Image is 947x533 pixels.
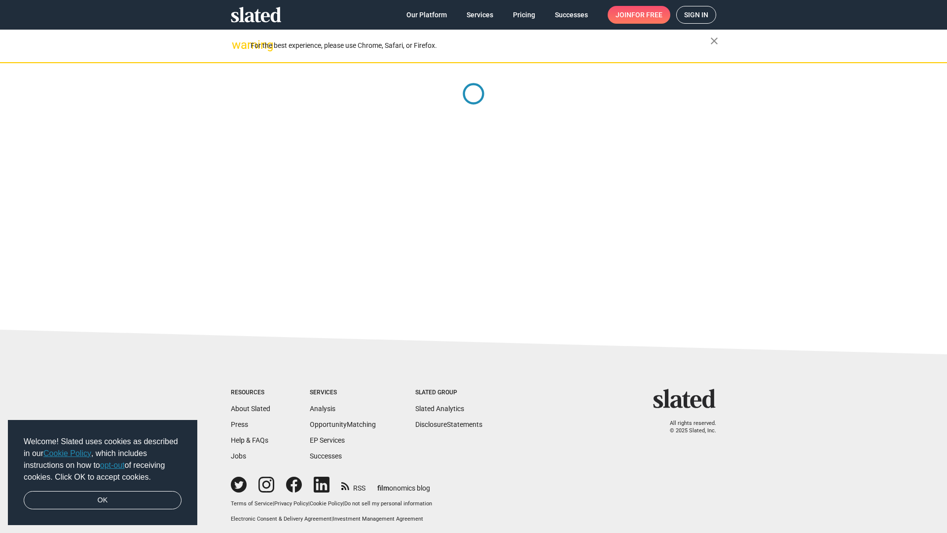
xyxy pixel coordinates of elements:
[377,476,430,493] a: filmonomics blog
[273,500,274,507] span: |
[231,516,331,522] a: Electronic Consent & Delivery Agreement
[684,6,708,23] span: Sign in
[344,500,432,508] button: Do not sell my personal information
[331,516,333,522] span: |
[310,389,376,397] div: Services
[310,452,342,460] a: Successes
[415,420,482,428] a: DisclosureStatements
[231,405,270,413] a: About Slated
[231,389,270,397] div: Resources
[377,484,389,492] span: film
[415,405,464,413] a: Slated Analytics
[415,389,482,397] div: Slated Group
[547,6,596,24] a: Successes
[513,6,535,24] span: Pricing
[341,478,365,493] a: RSS
[310,420,376,428] a: OpportunityMatching
[231,500,273,507] a: Terms of Service
[24,436,182,483] span: Welcome! Slated uses cookies as described in our , which includes instructions on how to of recei...
[274,500,308,507] a: Privacy Policy
[333,516,423,522] a: Investment Management Agreement
[231,420,248,428] a: Press
[24,491,182,510] a: dismiss cookie message
[708,35,720,47] mat-icon: close
[343,500,344,507] span: |
[631,6,662,24] span: for free
[459,6,501,24] a: Services
[231,436,268,444] a: Help & FAQs
[310,500,343,507] a: Cookie Policy
[659,420,716,434] p: All rights reserved. © 2025 Slated, Inc.
[467,6,493,24] span: Services
[608,6,670,24] a: Joinfor free
[100,461,125,469] a: opt-out
[231,452,246,460] a: Jobs
[308,500,310,507] span: |
[310,436,345,444] a: EP Services
[505,6,543,24] a: Pricing
[8,420,197,526] div: cookieconsent
[555,6,588,24] span: Successes
[616,6,662,24] span: Join
[251,39,710,52] div: For the best experience, please use Chrome, Safari, or Firefox.
[43,449,91,457] a: Cookie Policy
[406,6,447,24] span: Our Platform
[676,6,716,24] a: Sign in
[232,39,244,51] mat-icon: warning
[310,405,335,413] a: Analysis
[399,6,455,24] a: Our Platform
